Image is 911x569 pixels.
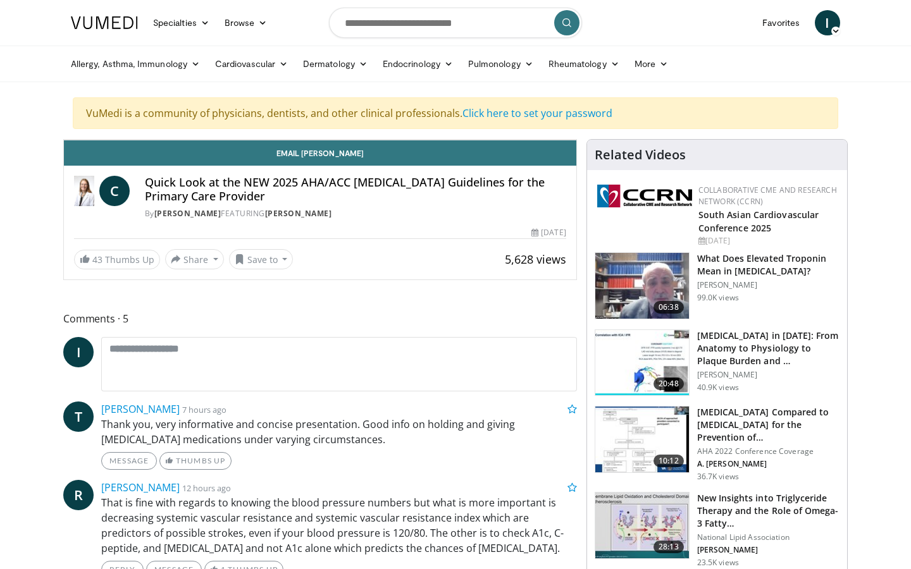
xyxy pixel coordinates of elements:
[63,401,94,432] a: T
[182,482,231,494] small: 12 hours ago
[165,249,224,269] button: Share
[697,280,840,290] p: [PERSON_NAME]
[697,532,840,542] p: National Lipid Association
[154,208,221,219] a: [PERSON_NAME]
[461,51,541,76] a: Pulmonology
[697,370,840,380] p: [PERSON_NAME]
[101,402,180,416] a: [PERSON_NAME]
[595,253,689,319] img: 98daf78a-1d22-4ebe-927e-10afe95ffd94.150x105_q85_crop-smart_upscale.jpg
[597,185,692,207] img: a04ee3ba-8487-4636-b0fb-5e8d268f3737.png.150x105_q85_autocrop_double_scale_upscale_version-0.2.png
[697,293,739,303] p: 99.0K views
[697,459,840,469] p: A. [PERSON_NAME]
[697,558,739,568] p: 23.5K views
[64,140,576,166] a: Email [PERSON_NAME]
[595,330,689,396] img: 823da73b-7a00-425d-bb7f-45c8b03b10c3.150x105_q85_crop-smart_upscale.jpg
[74,176,94,206] img: Dr. Catherine P. Benziger
[595,329,840,396] a: 20:48 [MEDICAL_DATA] in [DATE]: From Anatomy to Physiology to Plaque Burden and … [PERSON_NAME] 4...
[698,235,837,247] div: [DATE]
[654,541,684,553] span: 28:13
[63,51,208,76] a: Allergy, Asthma, Immunology
[697,472,739,482] p: 36.7K views
[63,337,94,367] a: I
[595,406,840,482] a: 10:12 [MEDICAL_DATA] Compared to [MEDICAL_DATA] for the Prevention of… AHA 2022 Conference Covera...
[815,10,840,35] a: I
[698,185,837,207] a: Collaborative CME and Research Network (CCRN)
[145,176,566,203] h4: Quick Look at the NEW 2025 AHA/ACC [MEDICAL_DATA] Guidelines for the Primary Care Provider
[531,227,566,238] div: [DATE]
[697,329,840,367] h3: [MEDICAL_DATA] in [DATE]: From Anatomy to Physiology to Plaque Burden and …
[208,51,295,76] a: Cardiovascular
[101,452,157,470] a: Message
[217,10,275,35] a: Browse
[462,106,612,120] a: Click here to set your password
[697,492,840,530] h3: New Insights into Triglyceride Therapy and the Role of Omega-3 Fatty…
[755,10,807,35] a: Favorites
[145,208,566,219] div: By FEATURING
[74,250,160,269] a: 43 Thumbs Up
[595,252,840,319] a: 06:38 What Does Elevated Troponin Mean in [MEDICAL_DATA]? [PERSON_NAME] 99.0K views
[182,404,226,415] small: 7 hours ago
[71,16,138,29] img: VuMedi Logo
[697,252,840,278] h3: What Does Elevated Troponin Mean in [MEDICAL_DATA]?
[295,51,375,76] a: Dermatology
[265,208,332,219] a: [PERSON_NAME]
[146,10,217,35] a: Specialties
[654,377,684,390] span: 20:48
[229,249,294,269] button: Save to
[595,407,689,472] img: 7c0f9b53-1609-4588-8498-7cac8464d722.150x105_q85_crop-smart_upscale.jpg
[654,455,684,467] span: 10:12
[99,176,130,206] a: C
[505,252,566,267] span: 5,628 views
[541,51,627,76] a: Rheumatology
[63,480,94,510] a: R
[697,406,840,444] h3: [MEDICAL_DATA] Compared to [MEDICAL_DATA] for the Prevention of…
[375,51,461,76] a: Endocrinology
[92,254,102,266] span: 43
[595,492,840,568] a: 28:13 New Insights into Triglyceride Therapy and the Role of Omega-3 Fatty… National Lipid Associ...
[697,446,840,456] p: AHA 2022 Conference Coverage
[101,495,577,556] p: That is fine with regards to knowing the blood pressure numbers but what is more important is dec...
[101,480,180,494] a: [PERSON_NAME]
[101,417,577,447] p: Thank you, very informative and concise presentation. Good info on holding and giving [MEDICAL_DA...
[159,452,231,470] a: Thumbs Up
[63,310,577,327] span: Comments 5
[697,382,739,393] p: 40.9K views
[595,147,686,162] h4: Related Videos
[698,209,819,234] a: South Asian Cardiovascular Conference 2025
[627,51,676,76] a: More
[73,97,838,129] div: VuMedi is a community of physicians, dentists, and other clinical professionals.
[329,8,582,38] input: Search topics, interventions
[697,545,840,555] p: [PERSON_NAME]
[595,493,689,558] img: 45ea033d-f728-4586-a1ce-38957b05c09e.150x105_q85_crop-smart_upscale.jpg
[654,301,684,314] span: 06:38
